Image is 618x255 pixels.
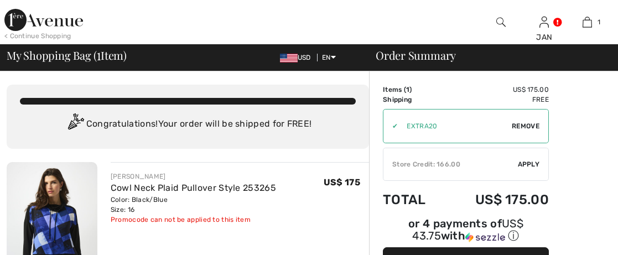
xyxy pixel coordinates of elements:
div: or 4 payments of with [383,218,549,243]
span: Apply [518,159,540,169]
div: JAN [523,32,565,43]
span: 1 [406,86,409,93]
td: Free [444,95,549,105]
span: USD [280,54,315,61]
img: 1ère Avenue [4,9,83,31]
img: Congratulation2.svg [64,113,86,136]
a: 1 [567,15,609,29]
input: Promo code [398,110,512,143]
span: Remove [512,121,539,131]
img: My Bag [583,15,592,29]
td: Items ( ) [383,85,444,95]
a: Cowl Neck Plaid Pullover Style 253265 [111,183,276,193]
span: EN [322,54,336,61]
div: Order Summary [362,50,611,61]
img: search the website [496,15,506,29]
span: US$ 43.75 [412,217,523,242]
td: US$ 175.00 [444,181,549,218]
img: My Info [539,15,549,29]
div: Promocode can not be applied to this item [111,215,276,225]
div: Store Credit: 166.00 [383,159,518,169]
img: US Dollar [280,54,298,63]
div: Congratulations! Your order will be shipped for FREE! [20,113,356,136]
div: ✔ [383,121,398,131]
td: US$ 175.00 [444,85,549,95]
img: Sezzle [465,232,505,242]
div: [PERSON_NAME] [111,171,276,181]
span: 1 [97,47,101,61]
a: Sign In [539,17,549,27]
div: Color: Black/Blue Size: 16 [111,195,276,215]
div: or 4 payments ofUS$ 43.75withSezzle Click to learn more about Sezzle [383,218,549,247]
span: US$ 175 [324,177,360,188]
div: < Continue Shopping [4,31,71,41]
span: 1 [598,17,600,27]
td: Shipping [383,95,444,105]
td: Total [383,181,444,218]
span: My Shopping Bag ( Item) [7,50,127,61]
